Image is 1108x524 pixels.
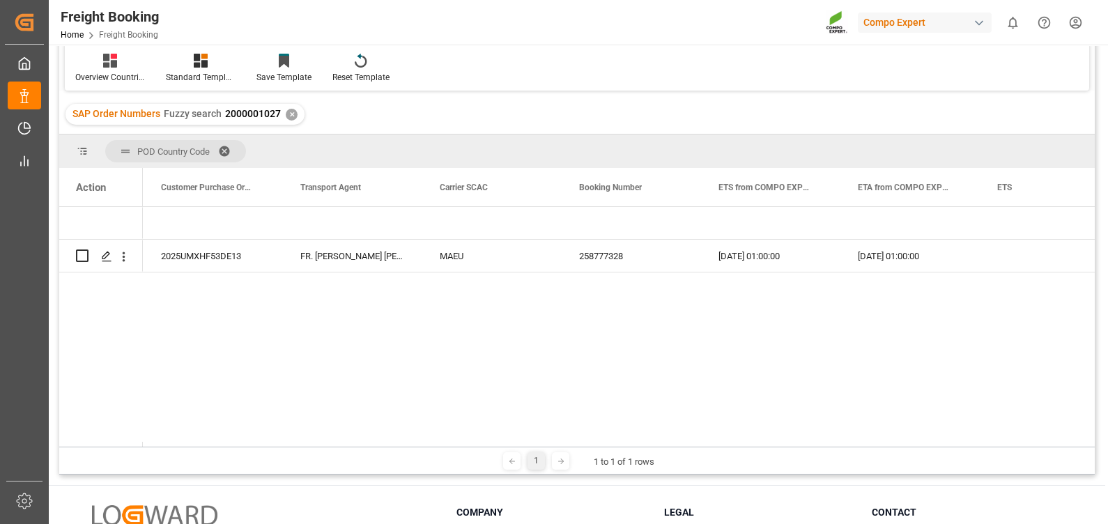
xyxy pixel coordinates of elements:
[858,13,992,33] div: Compo Expert
[72,108,160,119] span: SAP Order Numbers
[702,240,841,272] div: [DATE] 01:00:00
[562,240,702,272] div: 258777328
[61,6,159,27] div: Freight Booking
[286,109,298,121] div: ✕
[61,30,84,40] a: Home
[872,505,1062,520] h3: Contact
[225,108,281,119] span: 2000001027
[1029,7,1060,38] button: Help Center
[166,71,236,84] div: Standard Templates
[423,240,562,272] div: MAEU
[75,71,145,84] div: Overview Countries
[456,505,647,520] h3: Company
[997,7,1029,38] button: show 0 new notifications
[76,181,106,194] div: Action
[300,183,361,192] span: Transport Agent
[332,71,390,84] div: Reset Template
[826,10,848,35] img: Screenshot%202023-09-29%20at%2010.02.21.png_1712312052.png
[164,108,222,119] span: Fuzzy search
[59,240,143,272] div: Press SPACE to select this row.
[718,183,812,192] span: ETS from COMPO EXPERT
[858,183,951,192] span: ETA from COMPO EXPERT
[579,183,642,192] span: Booking Number
[528,452,545,470] div: 1
[440,183,488,192] span: Carrier SCAC
[144,240,284,272] div: 2025UMXHF53DE13
[858,9,997,36] button: Compo Expert
[284,240,423,272] div: FR. [PERSON_NAME] [PERSON_NAME] (GMBH & CO.) KG
[161,183,254,192] span: Customer Purchase Order Numbers
[594,455,654,469] div: 1 to 1 of 1 rows
[59,207,143,240] div: Press SPACE to select this row.
[997,183,1012,192] span: ETS
[841,240,980,272] div: [DATE] 01:00:00
[664,505,854,520] h3: Legal
[137,146,210,157] span: POD Country Code
[256,71,311,84] div: Save Template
